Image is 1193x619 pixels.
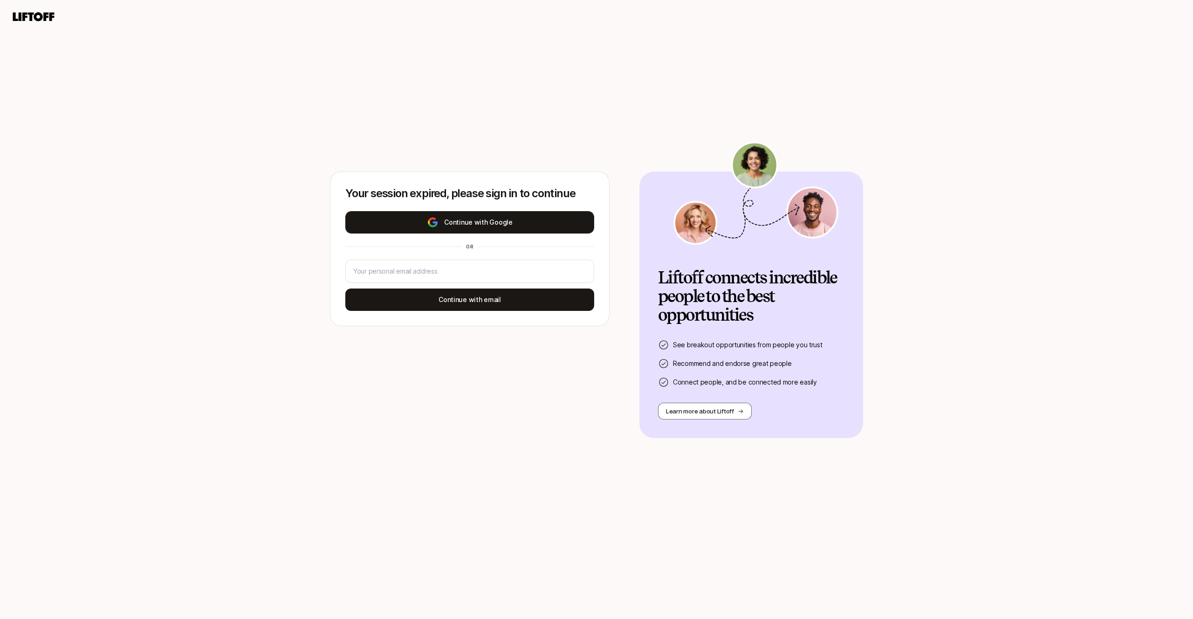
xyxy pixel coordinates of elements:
img: google-logo [427,217,439,228]
button: Continue with Google [345,211,594,234]
input: Your personal email address [353,266,586,277]
p: See breakout opportunities from people you trust [673,339,823,351]
p: Connect people, and be connected more easily [673,377,817,388]
div: or [462,243,477,250]
p: Your session expired, please sign in to continue [345,187,594,200]
button: Continue with email [345,289,594,311]
h2: Liftoff connects incredible people to the best opportunities [658,268,844,324]
p: Recommend and endorse great people [673,358,791,369]
img: signup-banner [672,141,840,245]
button: Learn more about Liftoff [658,403,752,420]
